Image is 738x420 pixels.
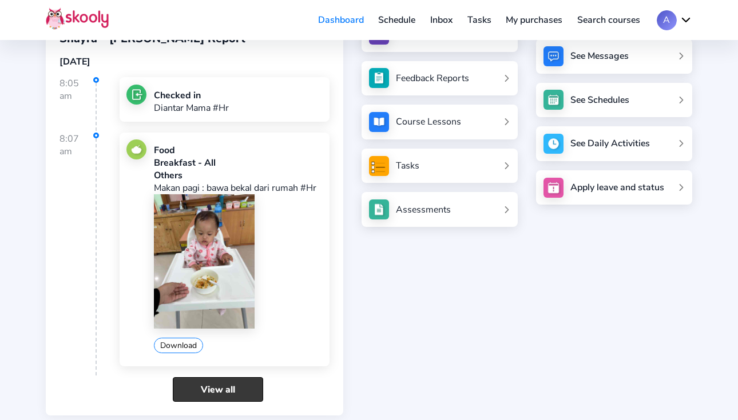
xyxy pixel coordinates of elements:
[154,182,322,194] p: Makan pagi : bawa bekal dari rumah #Hr
[423,11,460,29] a: Inbox
[570,181,664,194] div: Apply leave and status
[498,11,570,29] a: My purchases
[126,139,146,159] img: food.jpg
[536,126,692,161] a: See Daily Activities
[657,10,692,30] button: Achevron down outline
[543,134,564,154] img: activity.jpg
[543,90,564,110] img: schedule.jpg
[46,7,109,30] img: Skooly
[369,199,511,219] a: Assessments
[371,11,423,29] a: Schedule
[154,157,322,169] div: Breakfast - All
[59,90,96,102] div: am
[154,89,229,102] div: Checked in
[369,156,389,176] img: tasksForMpWeb.png
[369,199,389,219] img: assessments.jpg
[543,46,564,66] img: messages.jpg
[369,112,511,132] a: Course Lessons
[311,11,371,29] a: Dashboard
[396,159,419,172] div: Tasks
[536,83,692,118] a: See Schedules
[396,115,461,128] div: Course Lessons
[154,338,203,353] button: Download
[460,11,499,29] a: Tasks
[570,50,629,62] div: See Messages
[543,178,564,198] img: apply_leave.jpg
[154,102,229,114] p: Diantar Mama #Hr
[396,72,469,85] div: Feedback Reports
[369,156,511,176] a: Tasks
[570,11,648,29] a: Search courses
[570,137,650,150] div: See Daily Activities
[59,55,330,68] div: [DATE]
[369,112,389,132] img: courses.jpg
[369,68,389,88] img: see_atten.jpg
[369,68,511,88] a: Feedback Reports
[154,144,322,157] div: Food
[570,94,629,106] div: See Schedules
[536,170,692,205] a: Apply leave and status
[59,145,96,158] div: am
[126,85,146,105] img: checkin.jpg
[154,169,322,182] div: Others
[59,133,97,376] div: 8:07
[59,77,97,131] div: 8:05
[154,194,255,329] img: 202104190533160430609203122785959378373017423972202508130119314808208321315180.jpeg
[173,377,263,402] a: View all
[396,203,451,216] div: Assessments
